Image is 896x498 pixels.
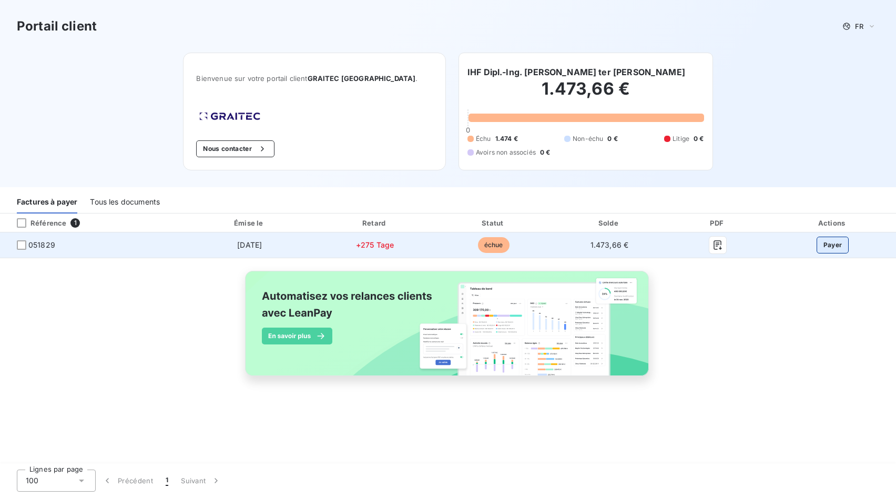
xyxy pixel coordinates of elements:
span: 0 [466,126,470,134]
span: 051829 [28,240,55,250]
span: Litige [673,134,689,144]
span: 0 € [607,134,617,144]
span: Non-échu [573,134,603,144]
div: Tous les documents [90,191,160,214]
span: Échu [476,134,491,144]
span: +275 Tage [356,240,394,249]
span: [DATE] [237,240,262,249]
div: Statut [437,218,550,228]
div: PDF [669,218,767,228]
h3: Portail client [17,17,97,36]
div: Retard [317,218,433,228]
span: Avoirs non associés [476,148,536,157]
h6: IHF Dipl.-Ing. [PERSON_NAME] ter [PERSON_NAME] [467,66,685,78]
button: Nous contacter [196,140,274,157]
button: 1 [159,470,175,492]
span: échue [478,237,510,253]
div: Solde [554,218,664,228]
div: Émise le [186,218,312,228]
span: Bienvenue sur votre portail client . [196,74,433,83]
span: GRAITEC [GEOGRAPHIC_DATA] [308,74,416,83]
img: banner [236,265,660,394]
span: 0 € [540,148,550,157]
img: Company logo [196,109,263,124]
h2: 1.473,66 € [467,78,704,110]
div: Actions [771,218,894,228]
button: Payer [817,237,849,253]
span: 1 [166,475,168,486]
div: Factures à payer [17,191,77,214]
span: FR [855,22,863,31]
span: 1.473,66 € [590,240,629,249]
button: Précédent [96,470,159,492]
span: 100 [26,475,38,486]
span: 1 [70,218,80,228]
span: 1.474 € [495,134,518,144]
div: Référence [8,218,66,228]
span: 0 € [694,134,704,144]
button: Suivant [175,470,228,492]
